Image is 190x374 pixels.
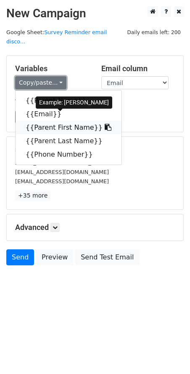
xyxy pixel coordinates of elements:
[101,64,175,73] h5: Email column
[75,249,139,265] a: Send Test Email
[16,134,121,148] a: {{Parent Last Name}}
[15,223,175,232] h5: Advanced
[36,96,112,109] div: Example: [PERSON_NAME]
[6,29,107,45] a: Survey Reminder email disco...
[15,169,109,175] small: [EMAIL_ADDRESS][DOMAIN_NAME]
[15,64,89,73] h5: Variables
[6,29,107,45] small: Google Sheet:
[124,28,184,37] span: Daily emails left: 200
[36,249,73,265] a: Preview
[16,107,121,121] a: {{Email}}
[148,334,190,374] iframe: Chat Widget
[6,249,34,265] a: Send
[124,29,184,35] a: Daily emails left: 200
[16,148,121,161] a: {{Phone Number}}
[16,94,121,107] a: {{Parent Name}}
[15,178,109,184] small: [EMAIL_ADDRESS][DOMAIN_NAME]
[6,6,184,21] h2: New Campaign
[16,121,121,134] a: {{Parent First Name}}
[15,190,50,201] a: +35 more
[15,76,66,89] a: Copy/paste...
